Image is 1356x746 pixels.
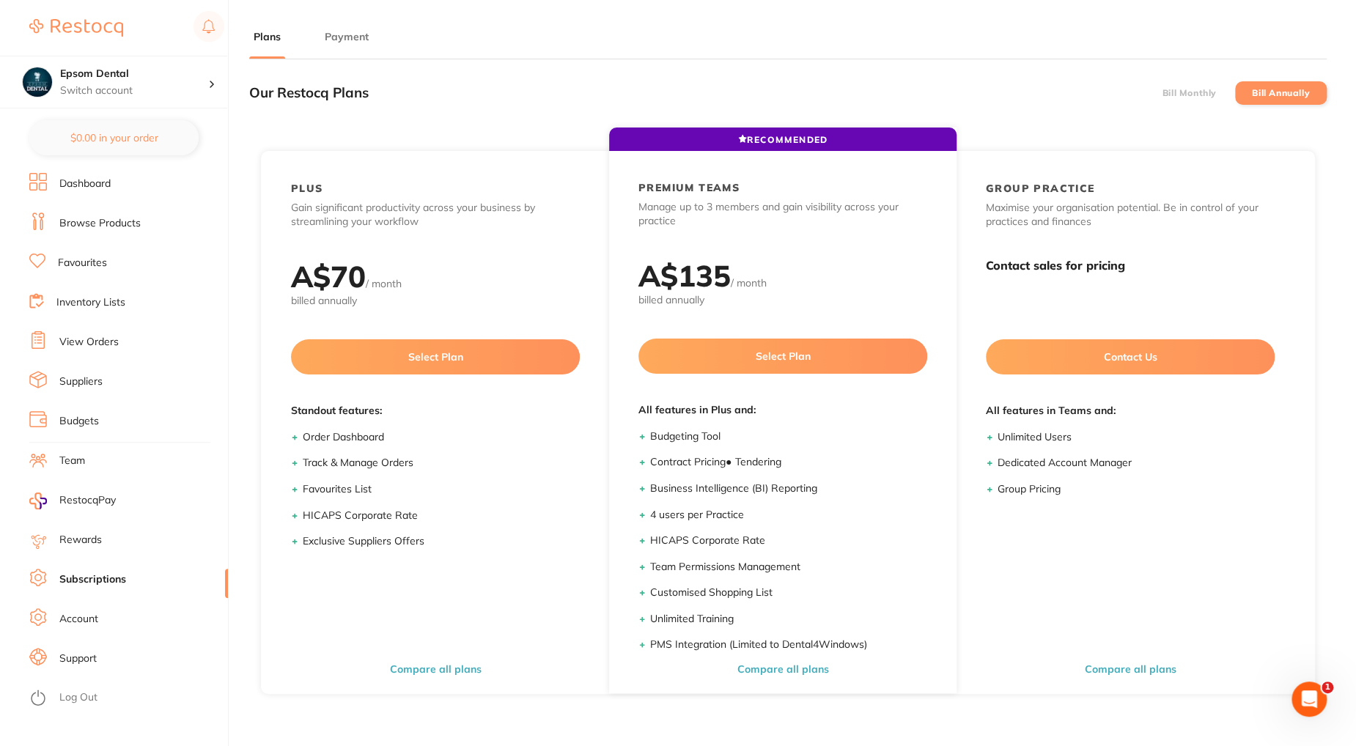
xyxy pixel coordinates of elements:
a: Inventory Lists [56,295,125,310]
h3: Contact sales for pricing [986,259,1275,273]
li: Unlimited Users [998,430,1275,445]
li: Dedicated Account Manager [998,456,1275,470]
span: RECOMMENDED [738,134,828,145]
a: Budgets [59,414,99,429]
p: Switch account [60,84,208,98]
a: Log Out [59,690,97,705]
span: billed annually [291,294,580,309]
p: Manage up to 3 members and gain visibility across your practice [638,200,927,229]
span: All features in Plus and: [638,403,927,418]
h2: PREMIUM TEAMS [638,181,740,194]
label: Bill Monthly [1162,88,1216,98]
a: Browse Products [59,216,141,231]
h2: A$ 135 [638,257,731,294]
button: Compare all plans [385,662,485,676]
span: RestocqPay [59,493,116,508]
button: Payment [320,30,373,44]
h2: GROUP PRACTICE [986,182,1095,195]
span: 1 [1322,682,1333,693]
img: RestocqPay [29,492,47,509]
a: Rewards [59,533,102,547]
button: Select Plan [638,339,927,374]
img: Restocq Logo [29,19,123,37]
button: Log Out [29,687,224,710]
a: Favourites [58,256,107,270]
a: View Orders [59,335,119,350]
li: 4 users per Practice [650,508,927,522]
button: $0.00 in your order [29,120,199,155]
li: Budgeting Tool [650,429,927,444]
li: Team Permissions Management [650,560,927,575]
span: Standout features: [291,404,580,418]
span: All features in Teams and: [986,404,1275,418]
h3: Our Restocq Plans [249,85,369,101]
a: Account [59,612,98,627]
button: Contact Us [986,339,1275,374]
li: Customised Shopping List [650,586,927,600]
li: Favourites List [303,482,580,497]
span: / month [731,276,767,289]
iframe: Intercom live chat [1291,682,1327,717]
a: Suppliers [59,374,103,389]
button: Compare all plans [732,662,833,676]
a: RestocqPay [29,492,116,509]
a: Support [59,651,97,666]
p: Maximise your organisation potential. Be in control of your practices and finances [986,201,1275,229]
li: Contract Pricing ● Tendering [650,455,927,470]
span: billed annually [638,293,927,308]
a: Team [59,454,85,468]
li: Track & Manage Orders [303,456,580,470]
li: PMS Integration (Limited to Dental4Windows) [650,638,927,652]
li: Order Dashboard [303,430,580,445]
h4: Epsom Dental [60,67,208,81]
li: Unlimited Training [650,612,927,627]
span: / month [366,277,402,290]
p: Gain significant productivity across your business by streamlining your workflow [291,201,580,229]
label: Bill Annually [1252,88,1310,98]
button: Plans [249,30,285,44]
li: Business Intelligence (BI) Reporting [650,481,927,496]
li: HICAPS Corporate Rate [650,533,927,548]
a: Subscriptions [59,572,126,587]
a: Restocq Logo [29,11,123,45]
li: Exclusive Suppliers Offers [303,534,580,549]
h2: PLUS [291,182,323,195]
button: Select Plan [291,339,580,374]
a: Dashboard [59,177,111,191]
img: Epsom Dental [23,67,52,97]
button: Compare all plans [1080,662,1180,676]
h2: A$ 70 [291,258,366,295]
li: HICAPS Corporate Rate [303,509,580,523]
li: Group Pricing [998,482,1275,497]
